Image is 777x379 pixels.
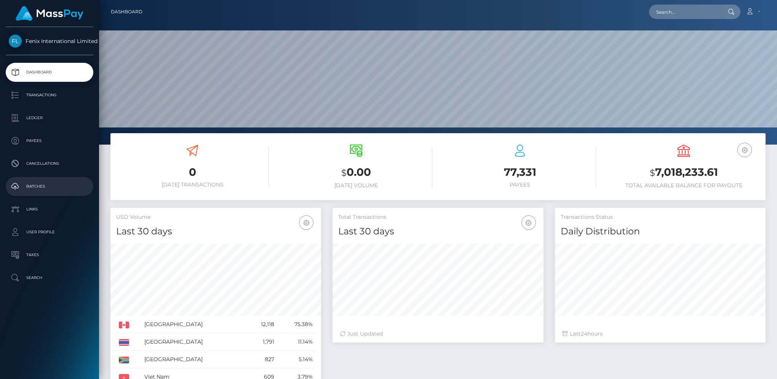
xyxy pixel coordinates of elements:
[6,131,93,150] a: Payees
[6,177,93,196] a: Batches
[6,154,93,173] a: Cancellations
[6,86,93,105] a: Transactions
[9,204,90,215] p: Links
[142,333,246,351] td: [GEOGRAPHIC_DATA]
[119,357,129,363] img: ZA.png
[9,226,90,238] p: User Profile
[9,181,90,192] p: Batches
[9,67,90,78] p: Dashboard
[6,245,93,264] a: Taxes
[6,108,93,127] a: Ledger
[6,63,93,82] a: Dashboard
[142,316,246,333] td: [GEOGRAPHIC_DATA]
[277,333,316,351] td: 11.14%
[277,316,316,333] td: 75.38%
[608,182,760,189] h6: Total Available Balance for Payouts
[6,223,93,242] a: User Profile
[111,4,142,20] a: Dashboard
[561,213,760,221] h5: Transactions Status
[9,249,90,261] p: Taxes
[119,322,129,328] img: CA.png
[444,165,596,180] h3: 77,331
[246,351,277,368] td: 827
[9,135,90,147] p: Payees
[338,225,537,238] h4: Last 30 days
[9,89,90,101] p: Transactions
[561,225,760,238] h4: Daily Distribution
[246,333,277,351] td: 1,791
[119,339,129,346] img: TH.png
[9,158,90,169] p: Cancellations
[277,351,316,368] td: 5.14%
[116,182,269,188] h6: [DATE] Transactions
[246,316,277,333] td: 12,118
[563,330,758,338] div: Last hours
[116,213,315,221] h5: USD Volume
[650,167,655,178] small: $
[340,330,536,338] div: Just Updated
[280,165,432,180] h3: 0.00
[6,38,93,45] span: Fenix International Limited
[6,268,93,287] a: Search
[338,213,537,221] h5: Total Transactions
[16,6,83,21] img: MassPay Logo
[116,165,269,180] h3: 0
[581,330,587,337] span: 24
[6,200,93,219] a: Links
[341,167,347,178] small: $
[9,272,90,283] p: Search
[9,112,90,124] p: Ledger
[116,225,315,238] h4: Last 30 days
[649,5,721,19] input: Search...
[9,35,22,48] img: Fenix International Limited
[280,182,432,189] h6: [DATE] Volume
[608,165,760,180] h3: 7,018,233.61
[444,182,596,188] h6: Payees
[142,351,246,368] td: [GEOGRAPHIC_DATA]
